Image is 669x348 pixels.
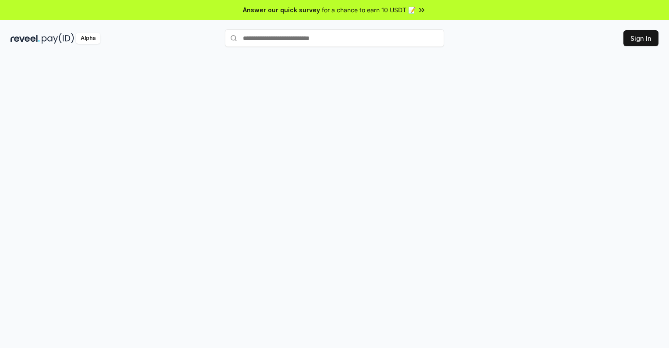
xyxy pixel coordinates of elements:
[11,33,40,44] img: reveel_dark
[623,30,658,46] button: Sign In
[42,33,74,44] img: pay_id
[76,33,100,44] div: Alpha
[243,5,320,14] span: Answer our quick survey
[322,5,416,14] span: for a chance to earn 10 USDT 📝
